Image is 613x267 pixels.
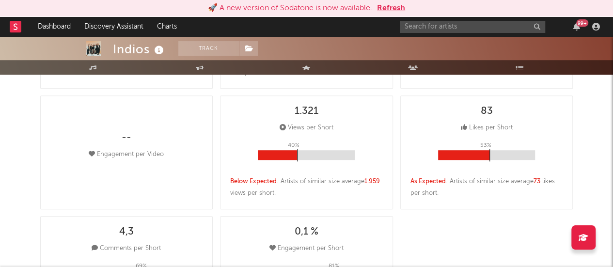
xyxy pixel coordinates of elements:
button: 99+ [573,23,580,31]
input: Search for artists [400,21,545,33]
span: As Expected [410,178,446,185]
div: -- [122,132,131,144]
div: Comments per Short [92,243,161,254]
div: : Artists of similar size average likes per short . [410,176,563,199]
a: Discovery Assistant [78,17,150,36]
div: Indios [113,41,166,57]
div: Views per Short [280,122,333,134]
div: 0,1 % [295,226,318,238]
p: 53 % [480,140,491,151]
div: 🚀 A new version of Sodatone is now available. [208,2,372,14]
span: Below Expected [230,178,277,185]
div: Engagement per Video [89,149,164,160]
button: Refresh [377,2,405,14]
div: : Artists of similar size average views per short . [230,176,383,199]
a: Charts [150,17,184,36]
p: 40 % [287,140,299,151]
div: Engagement per Short [269,243,344,254]
a: Dashboard [31,17,78,36]
div: 1.321 [295,106,318,117]
div: 83 [481,106,493,117]
span: 1.959 [364,178,380,185]
div: 99 + [576,19,588,27]
button: Track [178,41,239,56]
div: Likes per Short [461,122,513,134]
div: 4,3 [119,226,134,238]
span: 73 [534,178,540,185]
